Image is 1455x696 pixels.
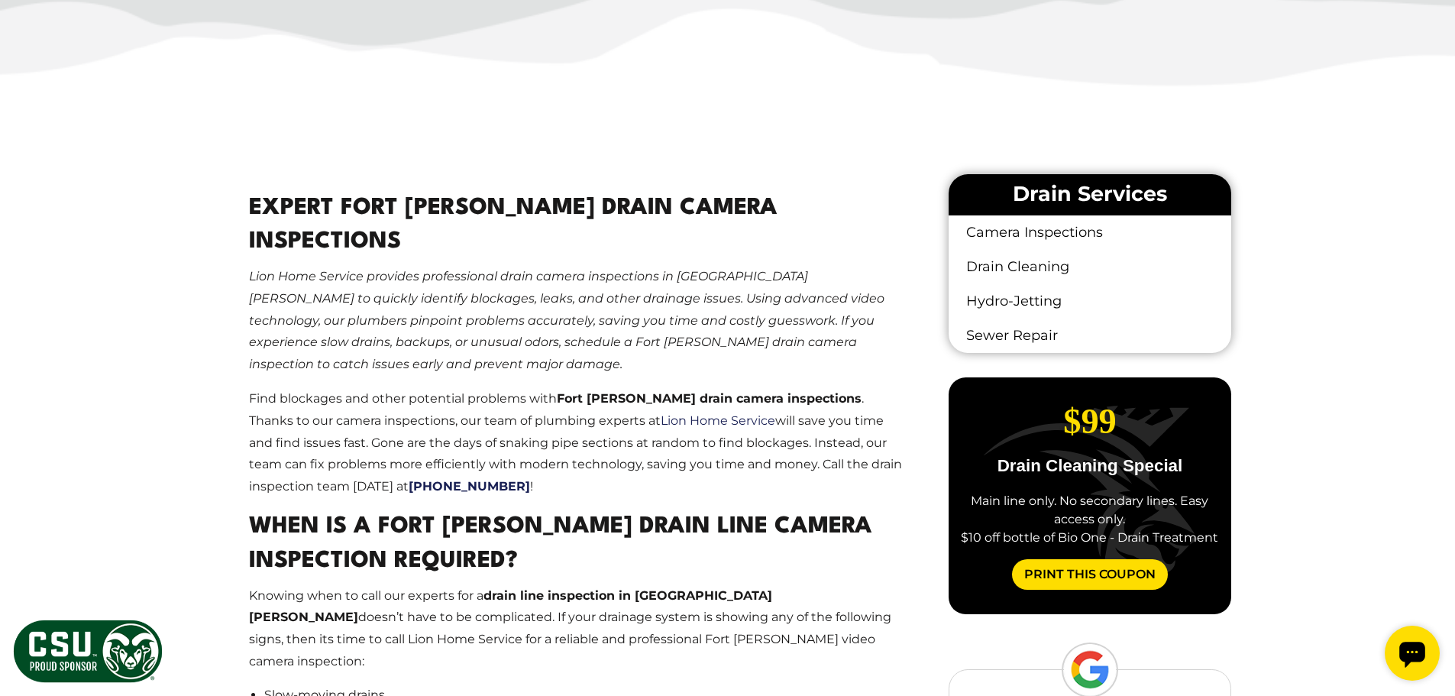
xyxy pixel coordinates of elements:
strong: Fort [PERSON_NAME] drain camera inspections [557,391,862,406]
p: Find blockages and other potential problems with . Thanks to our camera inspections, our team of ... [249,388,905,498]
p: Knowing when to call our experts for a doesn’t have to be complicated. If your drainage system is... [249,585,905,673]
a: Camera Inspections [949,215,1230,250]
strong: drain line inspection in [GEOGRAPHIC_DATA][PERSON_NAME] [249,588,772,625]
img: CSU Sponsor Badge [11,618,164,685]
a: Lion Home Service [661,413,775,428]
li: Drain Services [949,174,1230,215]
div: Open chat widget [6,6,61,61]
a: Print This Coupon [1012,559,1168,590]
span: $99 [1063,402,1117,441]
em: Lion Home Service provides professional drain camera inspections in [GEOGRAPHIC_DATA][PERSON_NAME... [249,269,884,371]
div: Main line only. No secondary lines. Easy access only. $10 off bottle of Bio One - Drain Treatment [961,492,1218,547]
p: Drain Cleaning Special [961,458,1218,474]
a: Drain Cleaning [949,250,1230,284]
h2: When Is A Fort [PERSON_NAME] Drain Line Camera Inspection Required? [249,510,905,579]
a: Sewer Repair [949,319,1230,353]
h2: Expert Fort [PERSON_NAME] Drain Camera Inspections [249,192,905,261]
a: Hydro-Jetting [949,284,1230,319]
a: [PHONE_NUMBER] [409,479,530,494]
